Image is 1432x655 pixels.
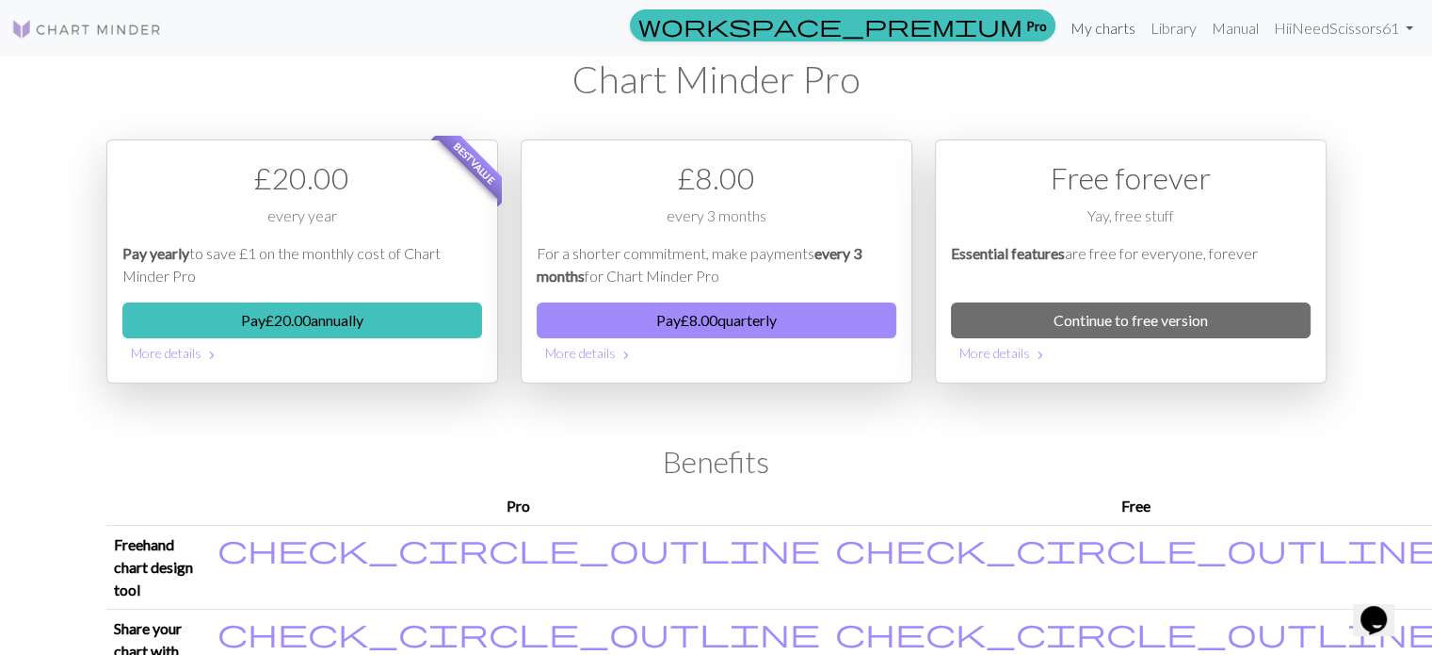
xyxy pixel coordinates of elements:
div: £ 8.00 [537,156,896,201]
iframe: chat widget [1353,580,1413,636]
h2: Benefits [106,444,1327,480]
button: Pay£20.00annually [122,303,482,338]
em: Pay yearly [122,244,189,262]
p: Freehand chart design tool [114,533,202,601]
a: Continue to free version [951,303,1311,338]
a: Library [1143,9,1204,47]
div: every year [122,205,482,242]
div: Free forever [951,156,1311,201]
p: are free for everyone, forever [951,242,1311,287]
a: Manual [1204,9,1266,47]
img: Logo [11,18,162,41]
button: Pay£8.00quarterly [537,303,896,338]
div: every 3 months [537,205,896,242]
div: Free option [935,139,1327,384]
i: Included [217,617,820,647]
i: Included [217,533,820,564]
p: For a shorter commitment, make payments for Chart Minder Pro [537,242,896,287]
div: Payment option 2 [521,139,912,384]
div: £ 20.00 [122,156,482,201]
span: chevron_right [619,346,634,365]
button: More details [122,338,482,368]
a: My charts [1063,9,1143,47]
th: Pro [210,487,828,526]
span: check_circle_outline [217,531,820,566]
div: Yay, free stuff [951,205,1311,242]
em: Essential features [951,244,1065,262]
button: More details [537,338,896,368]
span: check_circle_outline [217,614,820,650]
p: to save £1 on the monthly cost of Chart Minder Pro [122,242,482,287]
span: workspace_premium [638,12,1022,39]
em: every 3 months [537,244,861,285]
a: HiiNeedScissors61 [1266,9,1421,47]
span: Best value [434,123,514,204]
h1: Chart Minder Pro [106,57,1327,102]
span: chevron_right [1033,346,1048,365]
div: Payment option 1 [106,139,498,384]
span: chevron_right [204,346,219,365]
button: More details [951,338,1311,368]
a: Pro [630,9,1055,41]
